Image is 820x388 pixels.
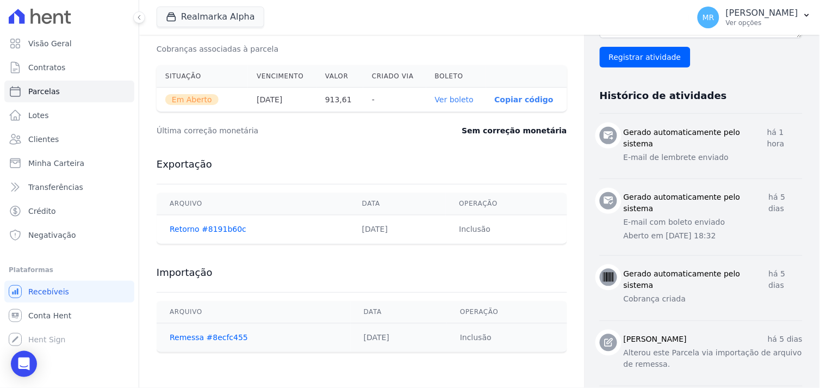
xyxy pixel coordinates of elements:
span: Conta Hent [28,310,71,321]
td: [DATE] [349,215,446,244]
th: Valor [316,65,363,88]
h3: [PERSON_NAME] [624,334,687,346]
dd: Sem correção monetária [462,125,567,136]
p: Aberto em [DATE] 18:32 [624,231,803,242]
span: Parcelas [28,86,60,97]
td: Inclusão [447,324,567,353]
td: Inclusão [446,215,567,244]
th: Criado via [363,65,426,88]
a: Conta Hent [4,305,134,327]
a: Parcelas [4,81,134,102]
button: MR [PERSON_NAME] Ver opções [689,2,820,33]
p: E-mail de lembrete enviado [624,152,803,163]
span: Clientes [28,134,59,145]
p: Ver opções [726,19,798,27]
dt: Última correção monetária [157,125,399,136]
a: Crédito [4,200,134,222]
a: Ver boleto [435,95,474,104]
p: há 5 dias [769,192,803,215]
th: Arquivo [157,301,351,324]
h3: Importação [157,266,567,279]
span: Minha Carteira [28,158,84,169]
span: Em Aberto [165,94,219,105]
button: Realmarka Alpha [157,7,264,27]
a: Contratos [4,57,134,78]
span: Transferências [28,182,83,193]
h3: Exportação [157,158,567,171]
h3: Gerado automaticamente pelo sistema [624,192,769,215]
a: Negativação [4,224,134,246]
th: [DATE] [248,88,316,112]
p: há 5 dias [769,269,803,292]
a: Transferências [4,176,134,198]
button: Copiar código [495,95,554,104]
th: 913,61 [316,88,363,112]
span: Negativação [28,230,76,241]
a: Clientes [4,128,134,150]
a: Retorno #8191b60c [170,225,246,234]
p: Alterou este Parcela via importação de arquivo de remessa. [624,348,803,371]
a: Remessa #8ecfc455 [170,334,248,342]
a: Visão Geral [4,33,134,54]
span: Recebíveis [28,286,69,297]
h3: Gerado automaticamente pelo sistema [624,127,767,150]
p: Cobrança criada [624,294,803,305]
th: Vencimento [248,65,316,88]
a: Minha Carteira [4,152,134,174]
td: [DATE] [351,324,447,353]
div: Open Intercom Messenger [11,351,37,377]
input: Registrar atividade [600,47,691,67]
a: Recebíveis [4,281,134,303]
span: Contratos [28,62,65,73]
span: Crédito [28,206,56,217]
dt: Cobranças associadas à parcela [157,44,278,54]
h3: Gerado automaticamente pelo sistema [624,269,769,292]
span: Visão Geral [28,38,72,49]
th: Data [351,301,447,324]
a: Lotes [4,104,134,126]
div: Plataformas [9,263,130,276]
span: MR [703,14,715,21]
th: Operação [446,193,567,215]
th: Operação [447,301,567,324]
th: Situação [157,65,248,88]
th: Boleto [426,65,486,88]
th: - [363,88,426,112]
p: há 1 hora [767,127,803,150]
h3: Histórico de atividades [600,89,727,102]
p: há 5 dias [768,334,803,346]
th: Data [349,193,446,215]
p: [PERSON_NAME] [726,8,798,19]
span: Lotes [28,110,49,121]
p: E-mail com boleto enviado [624,217,803,229]
th: Arquivo [157,193,349,215]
